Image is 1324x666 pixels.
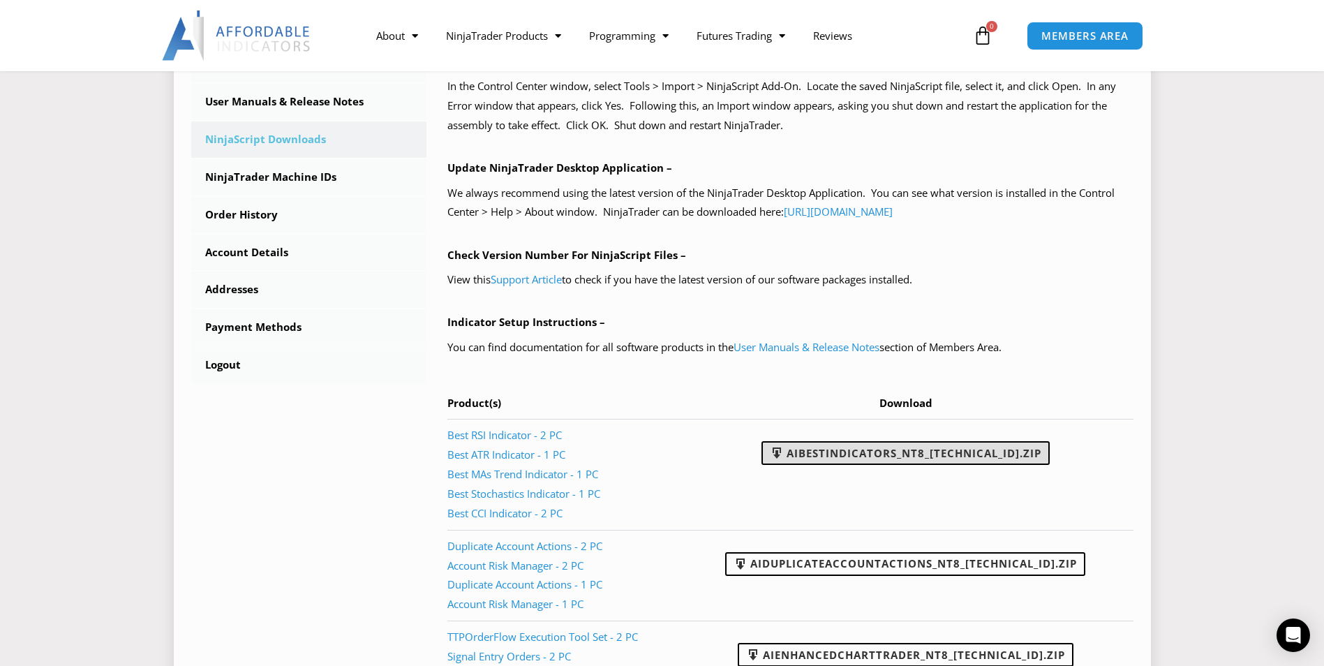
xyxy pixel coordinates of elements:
p: We always recommend using the latest version of the NinjaTrader Desktop Application. You can see ... [447,184,1133,223]
a: Account Risk Manager - 2 PC [447,558,583,572]
a: Best CCI Indicator - 2 PC [447,506,563,520]
a: 0 [952,15,1013,56]
p: View this to check if you have the latest version of our software packages installed. [447,270,1133,290]
span: MEMBERS AREA [1041,31,1129,41]
b: Indicator Setup Instructions – [447,315,605,329]
a: [URL][DOMAIN_NAME] [784,205,893,219]
a: MEMBERS AREA [1027,22,1143,50]
a: Futures Trading [683,20,799,52]
b: Check Version Number For NinjaScript Files – [447,248,686,262]
nav: Account pages [191,46,427,383]
nav: Menu [362,20,969,52]
a: Logout [191,347,427,383]
a: Best MAs Trend Indicator - 1 PC [447,467,598,481]
div: Open Intercom Messenger [1277,619,1310,652]
a: Account Details [191,235,427,271]
span: Download [879,396,932,410]
a: NinjaTrader Products [432,20,575,52]
a: Best ATR Indicator - 1 PC [447,447,565,461]
a: User Manuals & Release Notes [734,340,879,354]
a: Order History [191,197,427,233]
a: Signal Entry Orders - 2 PC [447,649,571,663]
a: Support Article [491,272,562,286]
a: Best RSI Indicator - 2 PC [447,428,562,442]
a: Reviews [799,20,866,52]
a: Duplicate Account Actions - 1 PC [447,577,602,591]
a: AIBestIndicators_NT8_[TECHNICAL_ID].zip [761,441,1050,465]
a: NinjaScript Downloads [191,121,427,158]
a: Payment Methods [191,309,427,346]
a: AIDuplicateAccountActions_NT8_[TECHNICAL_ID].zip [725,552,1085,576]
span: Product(s) [447,396,501,410]
p: You can find documentation for all software products in the section of Members Area. [447,338,1133,357]
a: Programming [575,20,683,52]
a: User Manuals & Release Notes [191,84,427,120]
a: Addresses [191,272,427,308]
a: Best Stochastics Indicator - 1 PC [447,487,600,501]
a: Account Risk Manager - 1 PC [447,597,583,611]
a: NinjaTrader Machine IDs [191,159,427,195]
a: About [362,20,432,52]
a: Duplicate Account Actions - 2 PC [447,539,602,553]
span: 0 [986,21,997,32]
b: Update NinjaTrader Desktop Application – [447,161,672,175]
a: TTPOrderFlow Execution Tool Set - 2 PC [447,630,638,644]
img: LogoAI | Affordable Indicators – NinjaTrader [162,10,312,61]
p: In the Control Center window, select Tools > Import > NinjaScript Add-On. Locate the saved NinjaS... [447,77,1133,135]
